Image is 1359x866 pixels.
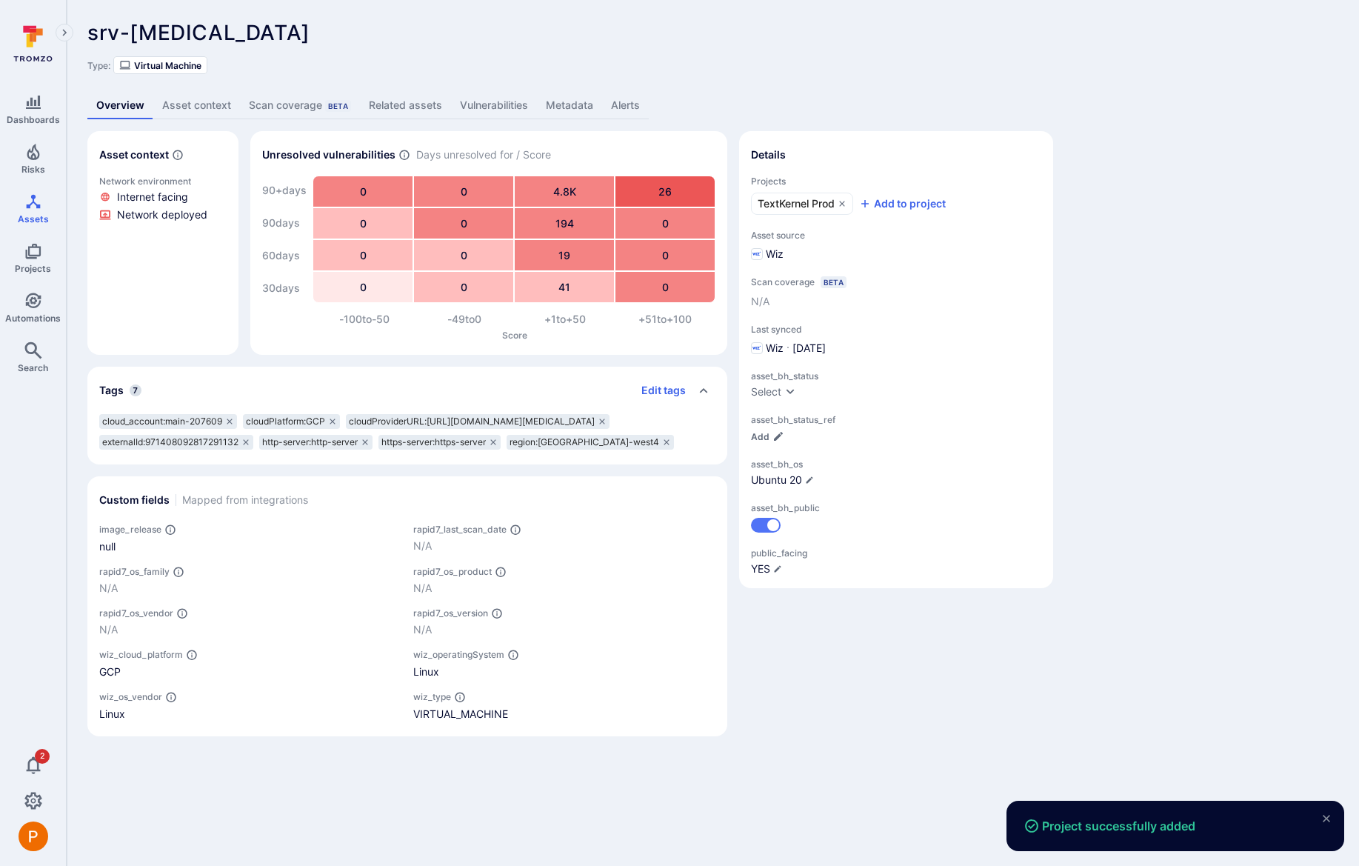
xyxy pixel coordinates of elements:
[378,435,501,450] div: https-server:https-server
[413,622,715,637] p: N/A
[413,524,507,535] span: rapid7_last_scan_date
[15,263,51,274] span: Projects
[381,436,486,448] span: https-server:https-server
[346,414,610,429] div: cloudProviderURL:[URL][DOMAIN_NAME][MEDICAL_DATA]
[262,208,307,238] div: 90 days
[766,341,784,356] span: Wiz
[325,100,351,112] div: Beta
[414,240,513,270] div: 0
[182,493,308,507] span: Mapped from integrations
[758,196,835,211] span: TextKernel Prod
[99,524,161,535] span: image_release
[99,539,401,554] div: null
[262,176,307,205] div: 90+ days
[751,414,1041,425] span: asset_bh_status_ref
[262,273,307,303] div: 30 days
[87,92,153,119] a: Overview
[99,435,253,450] div: externalId:971408092817291132
[99,176,227,187] p: Network environment
[507,435,674,450] div: region:[GEOGRAPHIC_DATA]-west4
[751,324,1041,335] span: Last synced
[416,147,551,163] span: Days unresolved for / Score
[87,20,310,45] span: srv-[MEDICAL_DATA]
[99,566,170,577] span: rapid7_os_family
[99,581,401,596] p: N/A
[414,272,513,302] div: 0
[349,416,595,427] span: cloudProviderURL:[URL][DOMAIN_NAME][MEDICAL_DATA]
[413,539,715,553] p: N/A
[102,436,238,448] span: externalId:971408092817291132
[615,208,715,239] div: 0
[21,164,45,175] span: Risks
[413,664,715,679] div: Linux
[99,622,401,637] p: N/A
[515,176,614,207] div: 4.8K
[751,176,1041,187] span: Projects
[313,240,413,270] div: 0
[615,176,715,207] div: 26
[99,607,173,619] span: rapid7_os_vendor
[99,664,401,679] div: GCP
[102,416,222,427] span: cloud_account:main-207609
[130,384,141,396] span: 7
[630,379,686,402] button: Edit tags
[5,313,61,324] span: Automations
[821,276,847,288] div: Beta
[515,272,614,302] div: 41
[414,208,513,239] div: 0
[99,706,401,722] div: Linux
[413,649,504,660] span: wiz_operatingSystem
[615,272,715,302] div: 0
[18,362,48,373] span: Search
[262,147,395,162] h2: Unresolved vulnerabilities
[19,822,48,851] img: ACg8ocICMCW9Gtmm-eRbQDunRucU07-w0qv-2qX63v-oG-s=s96-c
[515,312,615,327] div: +1 to +50
[19,822,48,851] div: Peter Baker
[99,207,227,222] li: Network deployed
[414,176,513,207] div: 0
[314,312,415,327] div: -100 to -50
[360,92,451,119] a: Related assets
[859,196,946,211] button: Add to project
[751,247,784,262] div: Wiz
[87,367,727,414] div: Collapse tags
[259,435,373,450] div: http-server:http-server
[59,27,70,39] i: Expand navigation menu
[751,147,786,162] h2: Details
[87,476,727,736] section: custom fields card
[792,341,826,356] span: [DATE]
[451,92,537,119] a: Vulnerabilities
[249,98,351,113] div: Scan coverage
[751,459,1041,470] span: asset_bh_os
[99,190,227,204] li: Internet facing
[262,241,307,270] div: 60 days
[99,414,237,429] div: cloud_account:main-207609
[413,691,451,702] span: wiz_type
[751,276,815,287] span: Scan coverage
[515,208,614,239] div: 194
[153,92,240,119] a: Asset context
[413,706,715,722] div: VIRTUAL_MACHINE
[1024,819,1195,833] span: Project successfully added
[243,414,340,429] div: cloudPlatform:GCP
[602,92,649,119] a: Alerts
[313,208,413,239] div: 0
[751,230,1041,241] span: Asset source
[96,173,230,225] a: Click to view evidence
[751,384,781,399] div: Select
[35,749,50,764] span: 2
[415,312,515,327] div: -49 to 0
[313,176,413,207] div: 0
[413,566,492,577] span: rapid7_os_product
[751,431,784,442] button: Add
[751,473,802,487] span: Ubuntu 20
[18,213,49,224] span: Assets
[7,114,60,125] span: Dashboards
[99,147,169,162] h2: Asset context
[87,92,1338,119] div: Asset tabs
[413,607,488,619] span: rapid7_os_version
[99,691,162,702] span: wiz_os_vendor
[751,193,853,215] a: TextKernel Prod
[99,493,170,507] h2: Custom fields
[313,272,413,302] div: 0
